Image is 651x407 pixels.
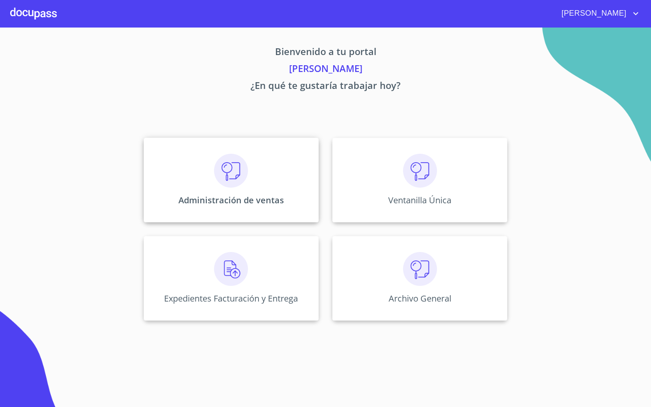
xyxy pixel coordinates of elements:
p: [PERSON_NAME] [64,61,587,78]
span: [PERSON_NAME] [555,7,631,20]
img: consulta.png [403,252,437,286]
p: Administración de ventas [178,194,284,206]
p: ¿En qué te gustaría trabajar hoy? [64,78,587,95]
p: Archivo General [389,293,451,304]
p: Ventanilla Única [388,194,451,206]
img: carga.png [214,252,248,286]
img: consulta.png [214,154,248,188]
p: Bienvenido a tu portal [64,44,587,61]
img: consulta.png [403,154,437,188]
p: Expedientes Facturación y Entrega [164,293,298,304]
button: account of current user [555,7,641,20]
